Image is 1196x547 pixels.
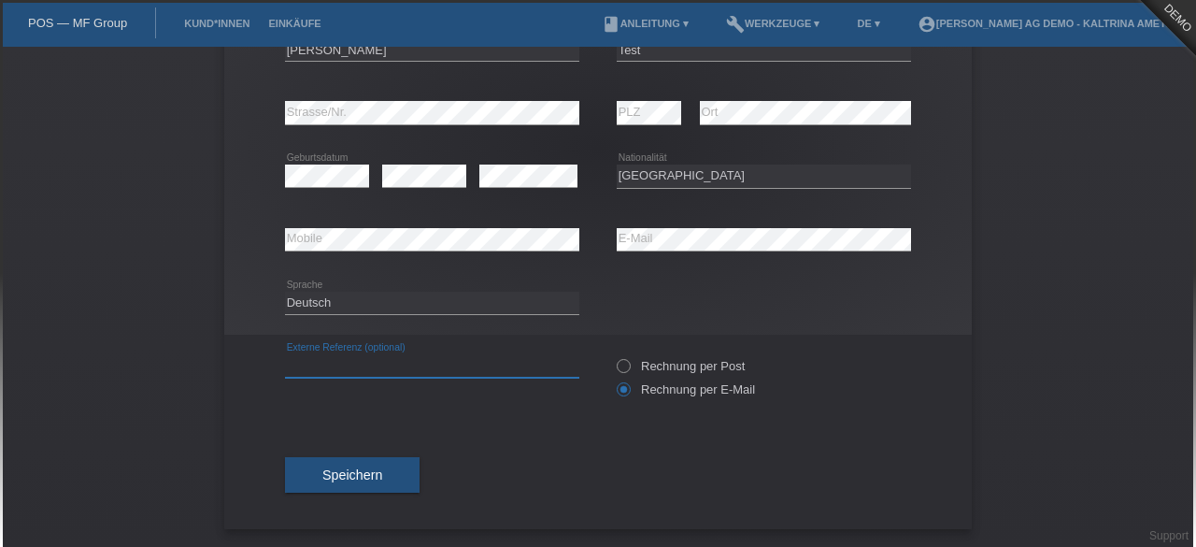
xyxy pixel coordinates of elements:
[717,18,830,29] a: buildWerkzeuge ▾
[602,15,620,34] i: book
[592,18,698,29] a: bookAnleitung ▾
[175,18,259,29] a: Kund*innen
[28,16,127,30] a: POS — MF Group
[918,15,936,34] i: account_circle
[908,18,1187,29] a: account_circle[PERSON_NAME] AG Demo - Kaltrina Ameti ▾
[726,15,745,34] i: build
[617,382,629,406] input: Rechnung per E-Mail
[322,468,382,482] span: Speichern
[285,457,420,493] button: Speichern
[617,382,755,396] label: Rechnung per E-Mail
[617,359,629,382] input: Rechnung per Post
[617,359,745,373] label: Rechnung per Post
[259,18,330,29] a: Einkäufe
[847,18,889,29] a: DE ▾
[1149,529,1189,542] a: Support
